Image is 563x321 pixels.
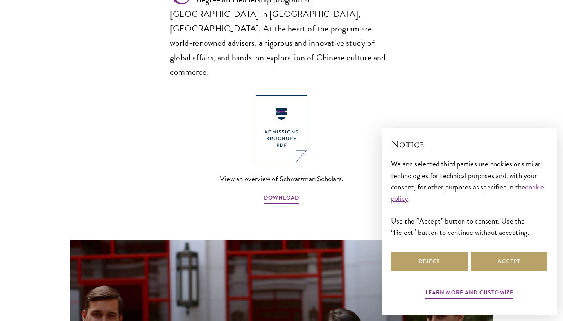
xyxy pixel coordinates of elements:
[220,95,343,205] a: View an overview of Schwarzman Scholars. DOWNLOAD
[391,181,545,204] a: cookie policy
[264,193,299,205] span: DOWNLOAD
[391,137,547,151] h2: Notice
[471,252,547,271] button: Accept
[391,252,468,271] button: Reject
[425,288,513,300] button: Learn more and customize
[391,158,547,238] div: We and selected third parties use cookies or similar technologies for technical purposes and, wit...
[220,172,343,185] span: View an overview of Schwarzman Scholars.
